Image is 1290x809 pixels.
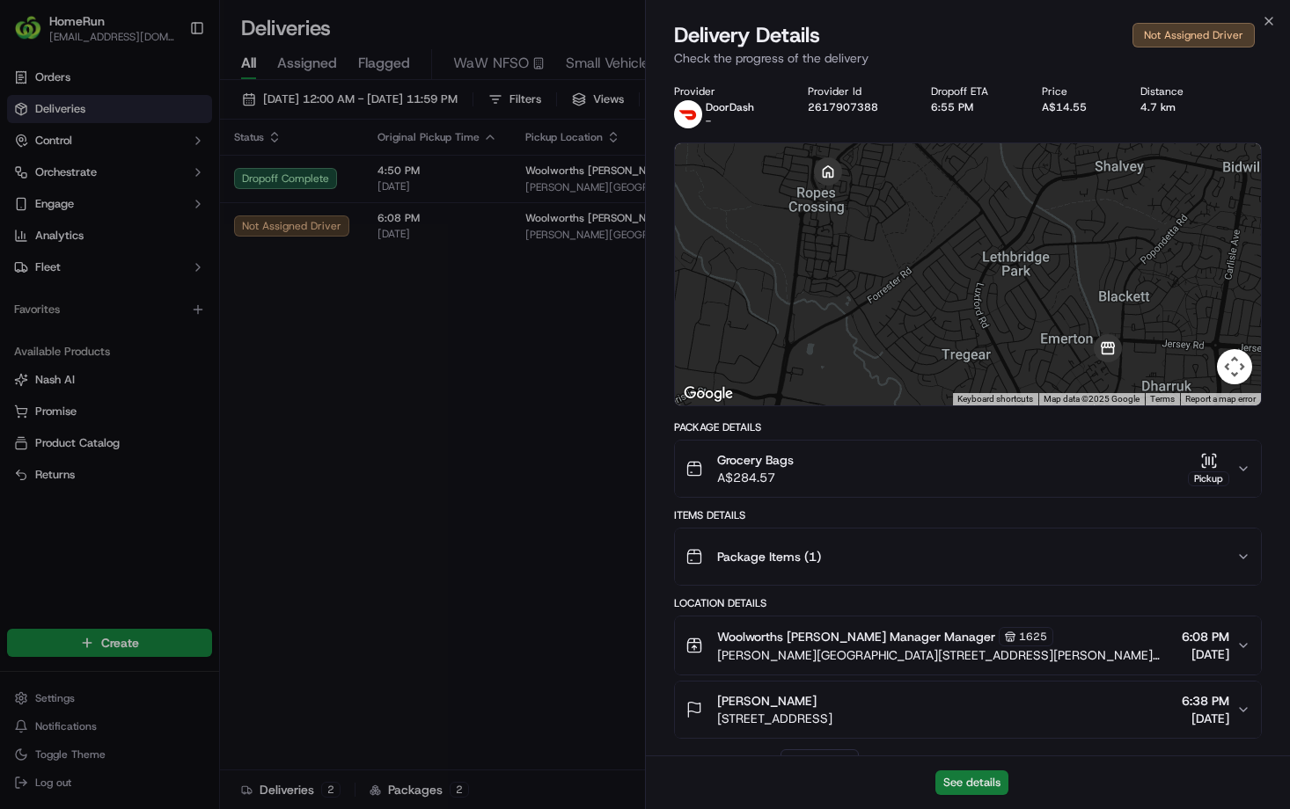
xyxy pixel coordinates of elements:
[675,441,1261,497] button: Grocery BagsA$284.57Pickup
[1188,452,1229,486] button: Pickup
[679,383,737,405] a: Open this area in Google Maps (opens a new window)
[674,753,770,767] div: Delivery Activity
[674,420,1262,434] div: Package Details
[957,393,1033,405] button: Keyboard shortcuts
[808,84,904,98] div: Provider Id
[674,84,780,98] div: Provider
[717,451,794,469] span: Grocery Bags
[808,100,878,114] button: 2617907388
[674,596,1262,610] div: Location Details
[706,114,711,128] span: -
[1140,84,1209,98] div: Distance
[1182,710,1229,727] span: [DATE]
[674,508,1262,522] div: Items Details
[679,383,737,405] img: Google
[717,469,794,486] span: A$284.57
[717,646,1175,664] span: [PERSON_NAME][GEOGRAPHIC_DATA][STREET_ADDRESS][PERSON_NAME][PERSON_NAME][GEOGRAPHIC_DATA]
[674,100,702,128] img: doordash_logo_v2.png
[1185,394,1256,404] a: Report a map error
[706,100,754,114] p: DoorDash
[1042,84,1112,98] div: Price
[1188,471,1229,486] div: Pickup
[717,710,832,727] span: [STREET_ADDRESS]
[931,84,1014,98] div: Dropoff ETA
[674,49,1262,67] p: Check the progress of the delivery
[1140,100,1209,114] div: 4.7 km
[717,548,821,565] span: Package Items ( 1 )
[717,628,995,645] span: Woolworths [PERSON_NAME] Manager Manager
[1182,628,1229,645] span: 6:08 PM
[675,616,1261,674] button: Woolworths [PERSON_NAME] Manager Manager1625[PERSON_NAME][GEOGRAPHIC_DATA][STREET_ADDRESS][PERSON...
[1182,692,1229,710] span: 6:38 PM
[674,21,820,49] span: Delivery Details
[1042,100,1112,114] div: A$14.55
[675,681,1261,738] button: [PERSON_NAME][STREET_ADDRESS]6:38 PM[DATE]
[1150,394,1175,404] a: Terms (opens in new tab)
[1182,645,1229,663] span: [DATE]
[931,100,1014,114] div: 6:55 PM
[1044,394,1140,404] span: Map data ©2025 Google
[935,770,1008,795] button: See details
[1019,630,1047,644] span: 1625
[1217,349,1252,384] button: Map camera controls
[781,749,859,770] button: Add Event
[675,528,1261,585] button: Package Items (1)
[717,692,817,710] span: [PERSON_NAME]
